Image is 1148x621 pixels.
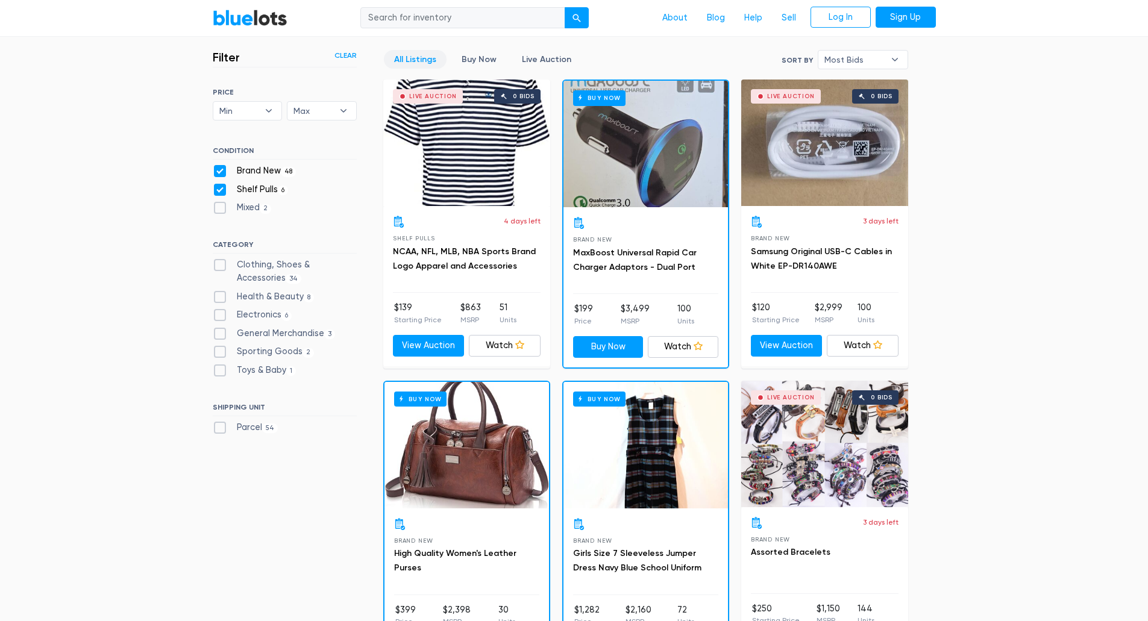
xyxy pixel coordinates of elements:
a: Sign Up [876,7,936,28]
a: Clear [334,50,357,61]
h6: PRICE [213,88,357,96]
label: Health & Beauty [213,290,315,304]
h6: SHIPPING UNIT [213,403,357,416]
span: Brand New [573,236,612,243]
li: $2,999 [815,301,842,325]
div: Live Auction [767,93,815,99]
h6: Buy Now [394,392,447,407]
h6: Buy Now [573,90,626,105]
span: Max [293,102,333,120]
p: Price [574,316,593,326]
span: Brand New [573,537,612,544]
a: Buy Now [451,50,507,69]
label: Mixed [213,201,272,214]
div: 0 bids [871,395,892,401]
p: MSRP [621,316,650,326]
a: Samsung Original USB-C Cables in White EP-DR140AWE [751,246,892,271]
span: Shelf Pulls [393,235,435,242]
a: Watch [648,336,718,358]
p: 3 days left [863,216,899,226]
a: Live Auction 0 bids [741,381,908,507]
p: 3 days left [863,517,899,528]
p: 4 days left [504,216,541,226]
p: MSRP [460,314,481,325]
a: BlueLots [213,9,287,27]
h6: CONDITION [213,146,357,160]
li: $120 [752,301,800,325]
span: 1 [286,366,296,376]
span: 2 [303,348,315,358]
a: Girls Size 7 Sleeveless Jumper Dress Navy Blue School Uniform [573,548,701,573]
span: 34 [286,274,302,284]
span: 2 [260,204,272,214]
li: $139 [394,301,442,325]
label: Clothing, Shoes & Accessories [213,258,357,284]
a: MaxBoost Universal Rapid Car Charger Adaptors - Dual Port [573,248,697,272]
label: Shelf Pulls [213,183,289,196]
div: 0 bids [871,93,892,99]
span: Brand New [394,537,433,544]
a: Assorted Bracelets [751,547,830,557]
a: Watch [827,335,899,357]
span: Most Bids [824,51,885,69]
label: Toys & Baby [213,364,296,377]
p: Units [858,314,874,325]
a: Buy Now [563,81,728,207]
a: Live Auction [512,50,582,69]
p: MSRP [815,314,842,325]
label: Brand New [213,164,296,178]
a: Log In [811,7,871,28]
a: Blog [697,7,735,30]
li: $199 [574,302,593,326]
a: High Quality Women's Leather Purses [394,548,516,573]
a: Buy Now [384,382,549,508]
span: Brand New [751,536,790,543]
b: ▾ [331,102,356,120]
a: Live Auction 0 bids [741,80,908,206]
li: 100 [858,301,874,325]
span: Brand New [751,235,790,242]
a: Live Auction 0 bids [383,80,550,206]
li: 51 [500,301,516,325]
label: Electronics [213,308,292,322]
span: 3 [324,329,336,339]
span: Min [219,102,259,120]
input: Search for inventory [360,7,565,29]
a: Buy Now [563,382,728,508]
li: 100 [677,302,694,326]
a: Buy Now [573,336,644,358]
p: Units [677,316,694,326]
h3: Filter [213,50,240,64]
a: View Auction [751,335,823,357]
b: ▾ [256,102,281,120]
span: 54 [262,423,278,433]
a: View Auction [393,335,465,357]
a: About [653,7,697,30]
span: 8 [304,293,315,302]
div: Live Auction [409,93,457,99]
a: Help [735,7,772,30]
div: 0 bids [513,93,535,99]
span: 48 [281,167,296,176]
p: Starting Price [394,314,442,325]
a: NCAA, NFL, MLB, NBA Sports Brand Logo Apparel and Accessories [393,246,536,271]
p: Starting Price [752,314,800,325]
h6: CATEGORY [213,240,357,254]
div: Live Auction [767,395,815,401]
label: Parcel [213,421,278,434]
label: Sporting Goods [213,345,315,358]
li: $863 [460,301,481,325]
b: ▾ [882,51,908,69]
span: 6 [278,186,289,195]
a: Sell [772,7,806,30]
a: Watch [469,335,541,357]
label: General Merchandise [213,327,336,340]
a: All Listings [384,50,447,69]
p: Units [500,314,516,325]
label: Sort By [782,55,813,66]
li: $3,499 [621,302,650,326]
h6: Buy Now [573,392,626,407]
span: 6 [281,311,292,320]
